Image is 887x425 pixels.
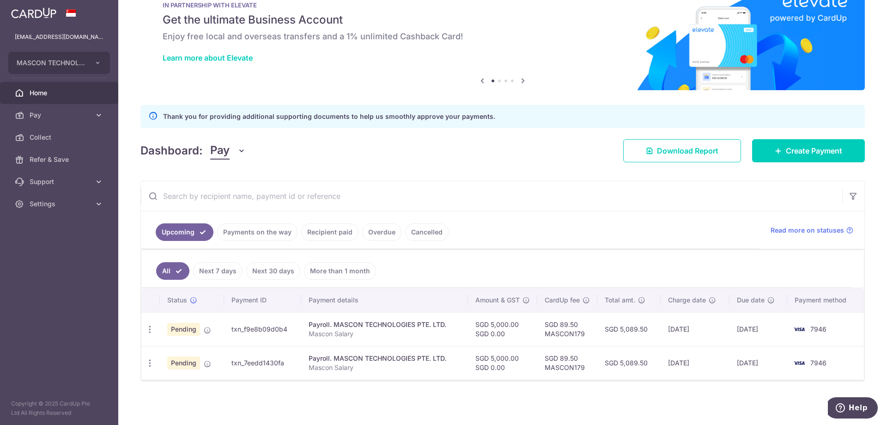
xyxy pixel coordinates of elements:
[661,312,729,346] td: [DATE]
[752,139,865,162] a: Create Payment
[301,288,468,312] th: Payment details
[304,262,376,280] a: More than 1 month
[623,139,741,162] a: Download Report
[224,346,301,380] td: txn_7eedd1430fa
[141,181,842,211] input: Search by recipient name, payment id or reference
[309,363,461,372] p: Mascon Salary
[224,312,301,346] td: txn_f9e8b09d0b4
[17,58,85,68] span: MASCON TECHNOLOGIES PTE. LTD.
[30,155,91,164] span: Refer & Save
[15,32,103,42] p: [EMAIL_ADDRESS][DOMAIN_NAME]
[657,145,718,156] span: Download Report
[30,199,91,209] span: Settings
[156,223,213,241] a: Upcoming
[163,111,495,122] p: Thank you for providing additional supporting documents to help us smoothly approve your payments.
[771,226,853,235] a: Read more on statuses
[790,357,808,369] img: Bank Card
[156,262,189,280] a: All
[786,145,842,156] span: Create Payment
[140,142,203,159] h4: Dashboard:
[787,288,864,312] th: Payment method
[545,296,580,305] span: CardUp fee
[537,312,597,346] td: SGD 89.50 MASCON179
[246,262,300,280] a: Next 30 days
[30,133,91,142] span: Collect
[729,346,787,380] td: [DATE]
[8,52,110,74] button: MASCON TECHNOLOGIES PTE. LTD.
[163,1,843,9] p: IN PARTNERSHIP WITH ELEVATE
[661,346,729,380] td: [DATE]
[828,397,878,420] iframe: Opens a widget where you can find more information
[309,329,461,339] p: Mascon Salary
[537,346,597,380] td: SGD 89.50 MASCON179
[737,296,765,305] span: Due date
[362,223,401,241] a: Overdue
[210,142,230,160] span: Pay
[167,296,187,305] span: Status
[475,296,520,305] span: Amount & GST
[163,53,253,62] a: Learn more about Elevate
[309,354,461,363] div: Payroll. MASCON TECHNOLOGIES PTE. LTD.
[790,324,808,335] img: Bank Card
[309,320,461,329] div: Payroll. MASCON TECHNOLOGIES PTE. LTD.
[30,88,91,98] span: Home
[167,323,200,336] span: Pending
[668,296,706,305] span: Charge date
[605,296,635,305] span: Total amt.
[810,325,826,333] span: 7946
[210,142,246,160] button: Pay
[597,312,661,346] td: SGD 5,089.50
[30,111,91,120] span: Pay
[771,226,844,235] span: Read more on statuses
[167,357,200,370] span: Pending
[224,288,301,312] th: Payment ID
[11,7,56,18] img: CardUp
[30,177,91,186] span: Support
[405,223,449,241] a: Cancelled
[193,262,243,280] a: Next 7 days
[468,346,537,380] td: SGD 5,000.00 SGD 0.00
[597,346,661,380] td: SGD 5,089.50
[810,359,826,367] span: 7946
[729,312,787,346] td: [DATE]
[163,31,843,42] h6: Enjoy free local and overseas transfers and a 1% unlimited Cashback Card!
[217,223,298,241] a: Payments on the way
[301,223,358,241] a: Recipient paid
[163,12,843,27] h5: Get the ultimate Business Account
[468,312,537,346] td: SGD 5,000.00 SGD 0.00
